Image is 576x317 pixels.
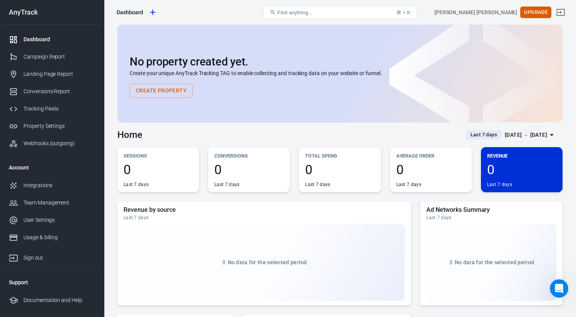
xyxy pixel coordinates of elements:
[305,163,374,176] span: 0
[117,8,143,16] div: Dashboard
[124,215,405,221] div: Last 7 days
[277,10,312,15] span: Find anything...
[3,100,101,117] a: Tracking Pixels
[23,181,95,190] div: Integrations
[3,229,101,246] a: Usage & billing
[23,199,95,207] div: Team Management
[23,233,95,242] div: Usage & billing
[3,83,101,100] a: Conversions Report
[23,122,95,130] div: Property Settings
[396,10,411,15] div: ⌘ + K
[146,6,159,19] a: Create new property
[487,163,556,176] span: 0
[434,8,518,17] div: Account id: 4Czd4Wm8
[228,259,307,265] span: No data for the selected period
[23,35,95,44] div: Dashboard
[426,215,556,221] div: Last 7 days
[505,130,547,140] div: [DATE] － [DATE]
[23,254,95,262] div: Sign out
[263,6,417,19] button: Find anything...⌘ + K
[23,53,95,61] div: Campaign Report
[3,158,101,177] li: Account
[23,139,95,148] div: Webhooks (outgoing)
[117,129,142,140] h3: Home
[3,48,101,65] a: Campaign Report
[23,70,95,78] div: Landing Page Report
[23,105,95,113] div: Tracking Pixels
[550,279,568,298] iframe: Intercom live chat
[487,152,556,160] p: Revenue
[214,163,284,176] span: 0
[551,3,570,22] a: Sign out
[460,129,563,141] button: Last 7 days[DATE] － [DATE]
[3,273,101,292] li: Support
[3,31,101,48] a: Dashboard
[214,152,284,160] p: Conversions
[3,246,101,267] a: Sign out
[396,152,466,160] p: Average Order
[23,87,95,96] div: Conversions Report
[467,131,500,139] span: Last 7 days
[396,163,466,176] span: 0
[3,135,101,152] a: Webhooks (outgoing)
[3,194,101,211] a: Team Management
[3,177,101,194] a: Integrations
[23,216,95,224] div: User Settings
[520,7,551,18] button: Upgrade
[455,259,534,265] span: No data for the selected period
[124,152,193,160] p: Sessions
[3,9,101,16] div: AnyTrack
[426,206,556,214] h5: Ad Networks Summary
[3,211,101,229] a: User Settings
[130,69,550,77] p: Create your unique AnyTrack Tracking TAG to enable collecting and tracking data on your website o...
[305,152,374,160] p: Total Spend
[130,55,550,68] h2: No property created yet.
[124,206,405,214] h5: Revenue by source
[130,84,193,98] button: Create Property
[124,163,193,176] span: 0
[23,296,95,304] div: Documentation and Help
[487,181,512,188] div: Last 7 days
[3,117,101,135] a: Property Settings
[3,65,101,83] a: Landing Page Report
